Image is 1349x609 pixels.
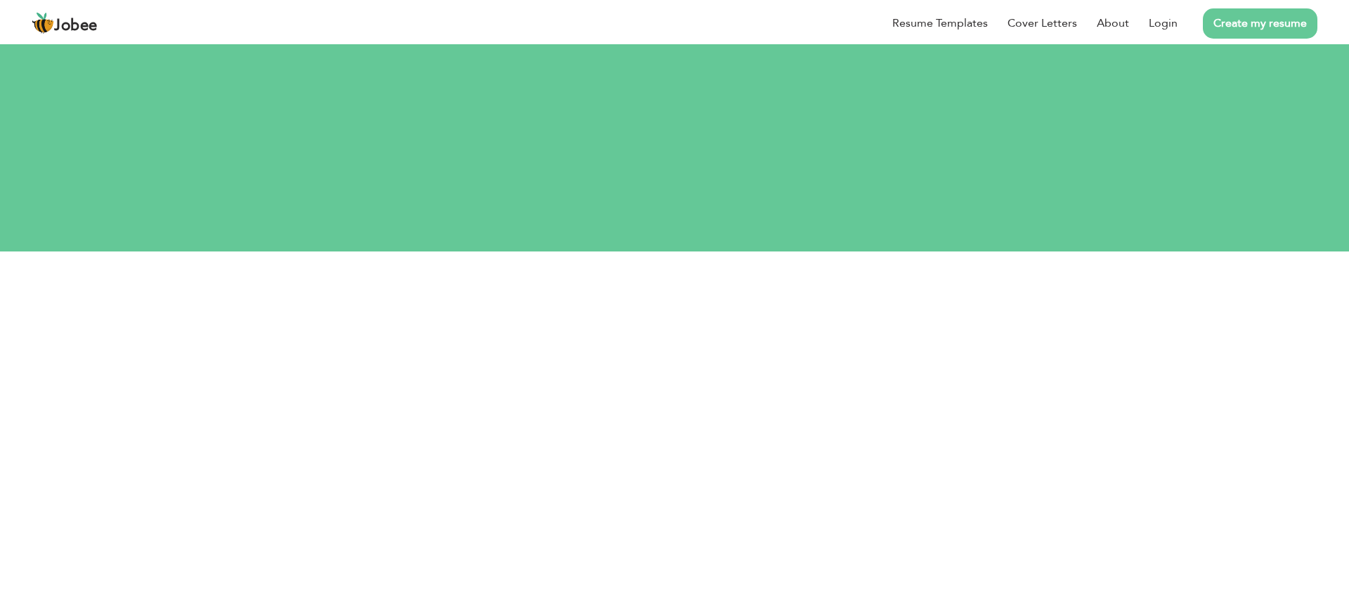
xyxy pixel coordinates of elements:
img: jobee.io [32,12,54,34]
a: About [1097,15,1129,32]
a: Create my resume [1203,8,1317,39]
a: Login [1149,15,1178,32]
a: Resume Templates [892,15,988,32]
a: Jobee [32,12,98,34]
span: Jobee [54,18,98,34]
a: Cover Letters [1008,15,1077,32]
